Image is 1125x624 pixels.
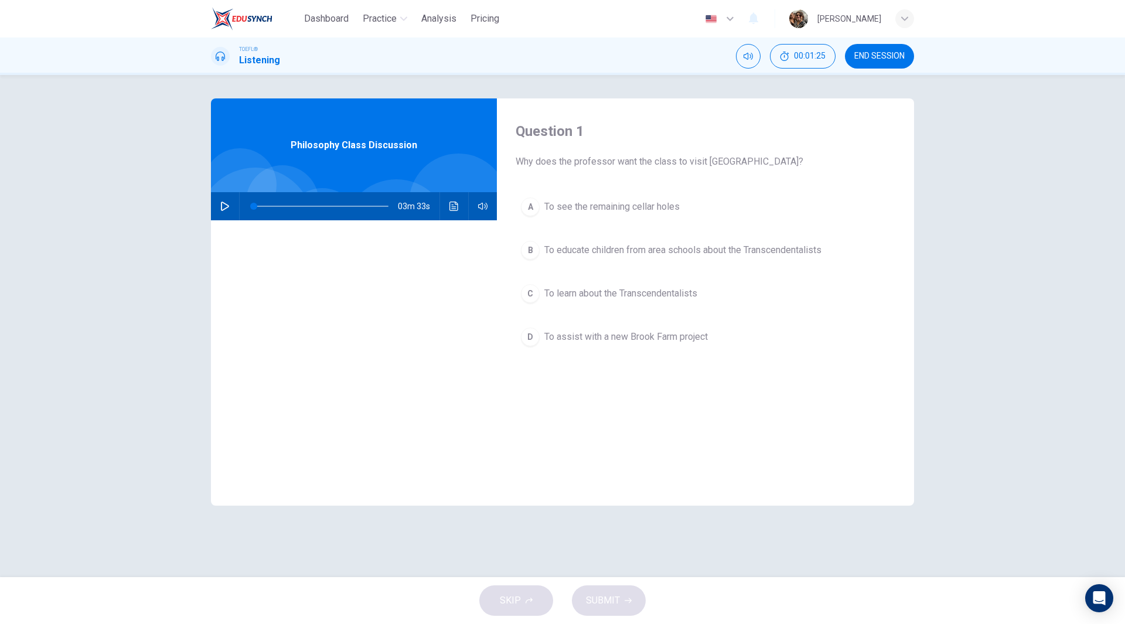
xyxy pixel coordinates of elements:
div: Mute [736,44,761,69]
span: 00:01:25 [794,52,826,61]
span: Why does the professor want the class to visit [GEOGRAPHIC_DATA]? [516,155,895,169]
button: ATo see the remaining cellar holes [516,192,895,221]
span: Practice [363,12,397,26]
img: EduSynch logo [211,7,272,30]
img: en [704,15,718,23]
div: B [521,241,540,260]
button: DTo assist with a new Brook Farm project [516,322,895,352]
h4: Question 1 [516,122,895,141]
button: 00:01:25 [770,44,836,69]
h1: Listening [239,53,280,67]
span: 03m 33s [398,192,439,220]
div: Hide [770,44,836,69]
span: TOEFL® [239,45,258,53]
button: CTo learn about the Transcendentalists [516,279,895,308]
span: To educate children from area schools about the Transcendentalists [544,243,821,257]
span: Dashboard [304,12,349,26]
button: Pricing [466,8,504,29]
img: Profile picture [789,9,808,28]
span: Analysis [421,12,456,26]
span: Philosophy Class Discussion [291,138,417,152]
div: C [521,284,540,303]
div: [PERSON_NAME] [817,12,881,26]
span: To assist with a new Brook Farm project [544,330,708,344]
button: BTo educate children from area schools about the Transcendentalists [516,236,895,265]
div: D [521,328,540,346]
span: To learn about the Transcendentalists [544,287,697,301]
img: Philosophy Class Discussion [211,220,497,506]
div: A [521,197,540,216]
div: Open Intercom Messenger [1085,584,1113,612]
span: Pricing [471,12,499,26]
button: END SESSION [845,44,914,69]
span: END SESSION [854,52,905,61]
button: Practice [358,8,412,29]
span: To see the remaining cellar holes [544,200,680,214]
button: Analysis [417,8,461,29]
a: EduSynch logo [211,7,299,30]
button: Click to see the audio transcription [445,192,463,220]
button: Dashboard [299,8,353,29]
